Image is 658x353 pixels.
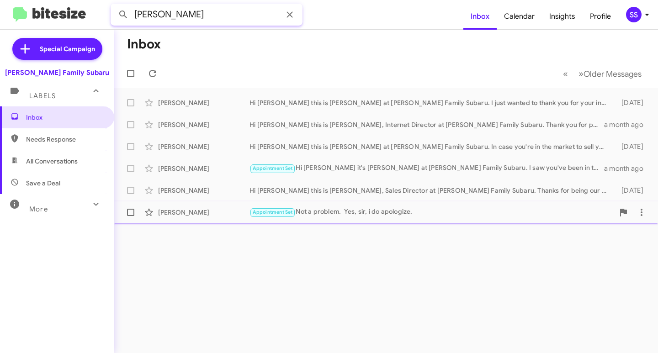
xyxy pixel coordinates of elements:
[563,68,568,79] span: «
[26,135,104,144] span: Needs Response
[611,142,651,151] div: [DATE]
[584,69,642,79] span: Older Messages
[578,68,584,79] span: »
[12,38,102,60] a: Special Campaign
[249,142,611,151] div: Hi [PERSON_NAME] this is [PERSON_NAME] at [PERSON_NAME] Family Subaru. In case you're in the mark...
[127,37,161,52] h1: Inbox
[158,164,249,173] div: [PERSON_NAME]
[26,179,60,188] span: Save a Deal
[249,98,611,107] div: Hi [PERSON_NAME] this is [PERSON_NAME] at [PERSON_NAME] Family Subaru. I just wanted to thank you...
[583,3,618,30] a: Profile
[618,7,648,22] button: SS
[249,207,614,217] div: Not a problem. Yes, sir, i do apologize.
[249,186,611,195] div: Hi [PERSON_NAME] this is [PERSON_NAME], Sales Director at [PERSON_NAME] Family Subaru. Thanks for...
[111,4,302,26] input: Search
[26,157,78,166] span: All Conversations
[29,92,56,100] span: Labels
[5,68,109,77] div: [PERSON_NAME] Family Subaru
[249,163,604,174] div: Hi [PERSON_NAME] it's [PERSON_NAME] at [PERSON_NAME] Family Subaru. I saw you've been in touch wi...
[463,3,497,30] a: Inbox
[604,164,651,173] div: a month ago
[626,7,642,22] div: SS
[26,113,104,122] span: Inbox
[158,120,249,129] div: [PERSON_NAME]
[158,98,249,107] div: [PERSON_NAME]
[253,209,293,215] span: Appointment Set
[542,3,583,30] a: Insights
[497,3,542,30] a: Calendar
[40,44,95,53] span: Special Campaign
[573,64,647,83] button: Next
[253,165,293,171] span: Appointment Set
[557,64,573,83] button: Previous
[604,120,651,129] div: a month ago
[558,64,647,83] nav: Page navigation example
[29,205,48,213] span: More
[249,120,604,129] div: Hi [PERSON_NAME] this is [PERSON_NAME], Internet Director at [PERSON_NAME] Family Subaru. Thank y...
[611,98,651,107] div: [DATE]
[158,186,249,195] div: [PERSON_NAME]
[611,186,651,195] div: [DATE]
[158,142,249,151] div: [PERSON_NAME]
[158,208,249,217] div: [PERSON_NAME]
